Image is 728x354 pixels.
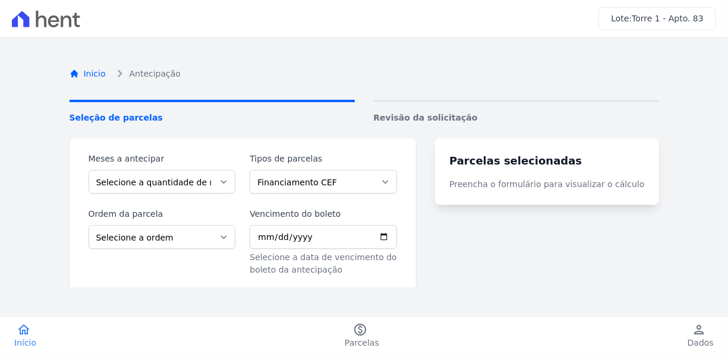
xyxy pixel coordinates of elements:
[70,100,659,124] nav: Progress
[14,337,36,349] span: Início
[250,251,397,276] p: Selecione a data de vencimento do boleto da antecipação
[70,68,106,80] a: Inicio
[449,178,644,191] p: Preencha o formulário para visualizar o cálculo
[330,323,393,349] a: paidParcelas
[692,323,706,337] i: person
[449,153,644,169] h3: Parcelas selecionadas
[632,14,704,23] span: Torre 1 - Apto. 83
[250,153,397,165] label: Tipos de parcelas
[250,208,397,220] label: Vencimento do boleto
[130,68,181,80] span: Antecipação
[89,208,236,220] label: Ordem da parcela
[70,67,659,81] nav: Breadcrumb
[688,337,714,349] span: Dados
[89,153,236,165] label: Meses a antecipar
[345,337,379,349] span: Parcelas
[353,323,367,337] i: paid
[70,112,355,124] span: Seleção de parcelas
[17,323,31,337] i: home
[374,112,659,124] span: Revisão da solicitação
[673,323,728,349] a: personDados
[611,12,704,25] h3: Lote:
